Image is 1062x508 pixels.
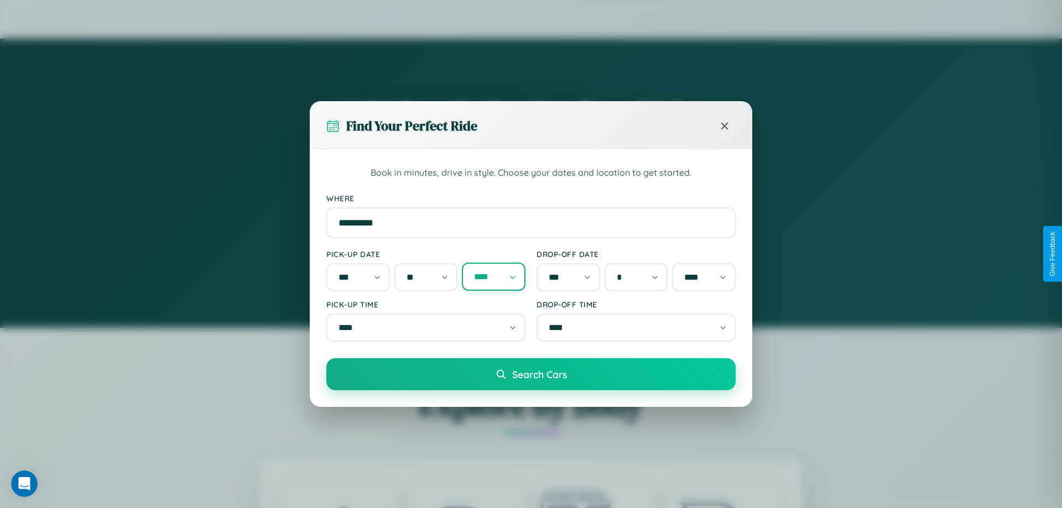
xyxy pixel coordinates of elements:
[346,117,477,135] h3: Find Your Perfect Ride
[326,300,525,309] label: Pick-up Time
[537,249,736,259] label: Drop-off Date
[326,166,736,180] p: Book in minutes, drive in style. Choose your dates and location to get started.
[326,358,736,390] button: Search Cars
[326,193,736,203] label: Where
[326,249,525,259] label: Pick-up Date
[537,300,736,309] label: Drop-off Time
[512,368,567,380] span: Search Cars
